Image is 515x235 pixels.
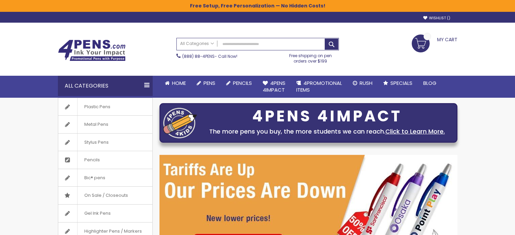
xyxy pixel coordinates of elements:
span: All Categories [180,41,214,46]
a: Pencils [221,76,257,91]
a: Pencils [58,151,152,169]
span: Rush [360,79,372,87]
div: All Categories [58,76,153,96]
a: Blog [418,76,442,91]
a: Gel Ink Pens [58,205,152,222]
a: Stylus Pens [58,134,152,151]
span: - Call Now! [182,53,237,59]
span: Bic® pens [77,169,112,187]
a: (888) 88-4PENS [182,53,215,59]
img: four_pen_logo.png [163,108,197,138]
span: Pencils [77,151,107,169]
span: Stylus Pens [77,134,115,151]
a: 4Pens4impact [257,76,291,98]
a: Wishlist [423,16,450,21]
span: On Sale / Closeouts [77,187,135,204]
span: Metal Pens [77,116,115,133]
a: Click to Learn More. [385,127,445,136]
a: Metal Pens [58,116,152,133]
img: 4Pens Custom Pens and Promotional Products [58,40,126,61]
span: Gel Ink Pens [77,205,117,222]
span: 4Pens 4impact [263,79,285,93]
div: The more pens you buy, the more students we can reach. [200,127,454,136]
a: On Sale / Closeouts [58,187,152,204]
span: Home [172,79,186,87]
span: Blog [423,79,436,87]
a: Plastic Pens [58,98,152,116]
a: All Categories [177,38,217,49]
span: Specials [390,79,412,87]
span: Pens [203,79,215,87]
span: 4PROMOTIONAL ITEMS [296,79,342,93]
a: 4PROMOTIONALITEMS [291,76,347,98]
a: Bic® pens [58,169,152,187]
span: Pencils [233,79,252,87]
a: Rush [347,76,378,91]
a: Pens [191,76,221,91]
span: Plastic Pens [77,98,117,116]
div: 4PENS 4IMPACT [200,109,454,123]
div: Free shipping on pen orders over $199 [282,50,339,64]
a: Specials [378,76,418,91]
a: Home [159,76,191,91]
